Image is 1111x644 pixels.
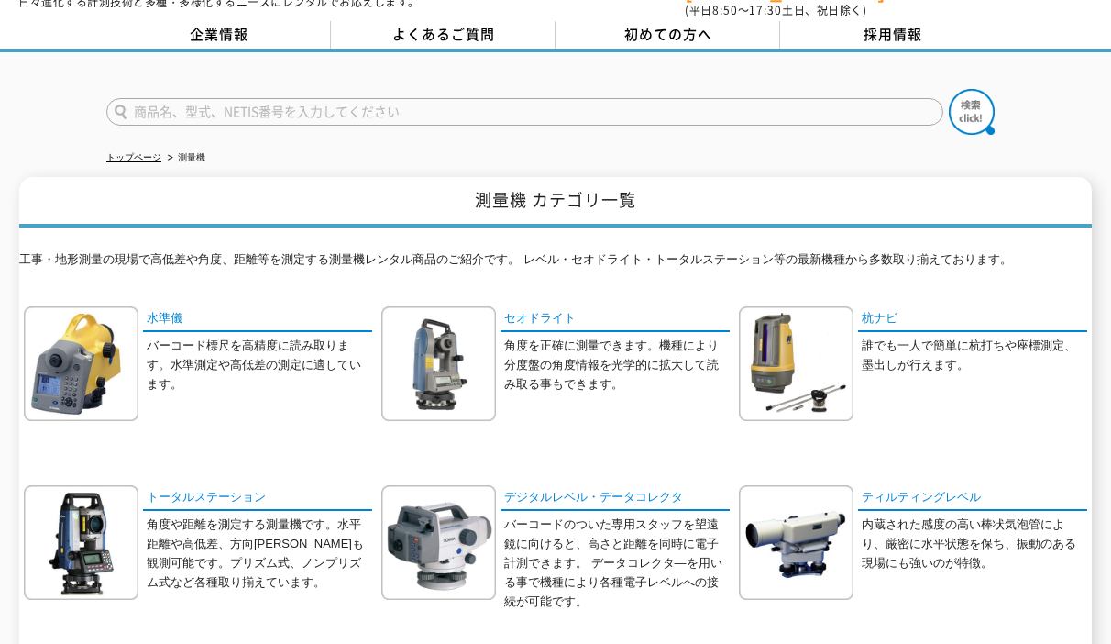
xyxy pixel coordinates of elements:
p: 角度を正確に測量できます。機種により分度盤の角度情報を光学的に拡大して読み取る事もできます。 [504,337,730,394]
a: ティルティングレベル [858,485,1087,512]
a: デジタルレベル・データコレクタ [500,485,730,512]
a: 採用情報 [780,21,1005,49]
a: 水準儀 [143,306,372,333]
p: バーコードのついた専用スタッフを望遠鏡に向けると、高さと距離を同時に電子計測できます。 データコレクタ―を用いる事で機種により各種電子レベルへの接続が可能です。 [504,516,730,611]
a: トップページ [106,152,161,162]
img: 杭ナビ [739,306,853,421]
span: 17:30 [749,2,782,18]
p: バーコード標尺を高精度に読み取ります。水準測定や高低差の測定に適しています。 [147,337,372,394]
a: 企業情報 [106,21,331,49]
img: ティルティングレベル [739,485,853,600]
a: よくあるご質問 [331,21,555,49]
p: 誰でも一人で簡単に杭打ちや座標測定、墨出しが行えます。 [862,337,1087,375]
p: 内蔵された感度の高い棒状気泡管により、厳密に水平状態を保ち、振動のある現場にも強いのが特徴。 [862,516,1087,572]
p: 工事・地形測量の現場で高低差や角度、距離等を測定する測量機レンタル商品のご紹介です。 レベル・セオドライト・トータルステーション等の最新機種から多数取り揃えております。 [19,250,1092,279]
a: 初めての方へ [555,21,780,49]
a: セオドライト [500,306,730,333]
img: btn_search.png [949,89,995,135]
img: 水準儀 [24,306,138,421]
span: 8:50 [712,2,738,18]
span: (平日 ～ 土日、祝日除く) [685,2,866,18]
h1: 測量機 カテゴリ一覧 [19,177,1092,228]
img: トータルステーション [24,485,138,600]
img: セオドライト [381,306,496,421]
img: デジタルレベル・データコレクタ [381,485,496,600]
a: トータルステーション [143,485,372,512]
li: 測量機 [164,149,205,168]
a: 杭ナビ [858,306,1087,333]
p: 角度や距離を測定する測量機です。水平距離や高低差、方向[PERSON_NAME]も観測可能です。プリズム式、ノンプリズム式など各種取り揃えています。 [147,516,372,592]
span: 初めての方へ [624,24,712,44]
input: 商品名、型式、NETIS番号を入力してください [106,98,943,126]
